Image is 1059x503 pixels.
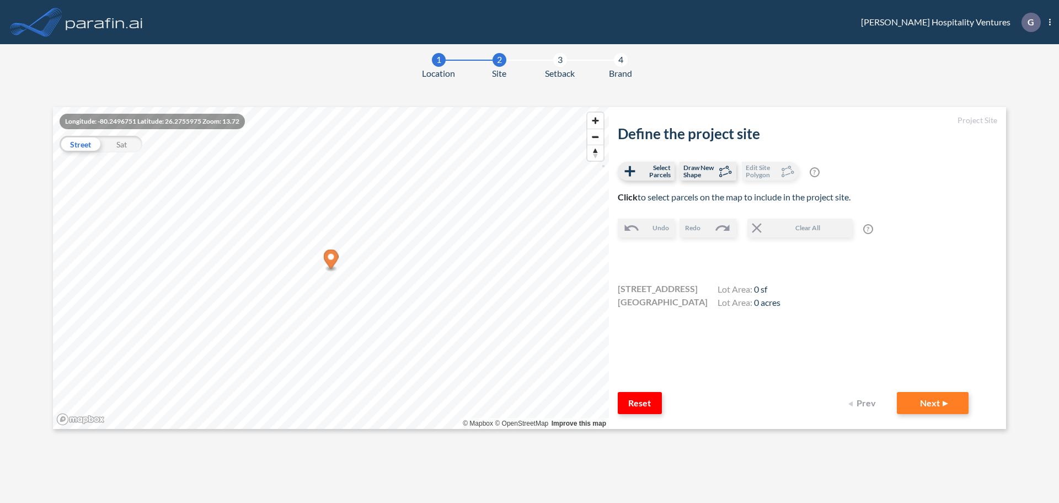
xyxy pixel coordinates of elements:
button: Clear All [747,219,852,237]
span: 0 sf [754,284,767,294]
div: 4 [614,53,628,67]
span: ? [810,167,820,177]
span: Redo [685,223,700,233]
div: Street [60,136,101,152]
button: Undo [618,219,675,237]
span: Setback [545,67,575,80]
canvas: Map [53,107,609,429]
div: Sat [101,136,142,152]
button: Reset bearing to north [587,145,603,161]
span: to select parcels on the map to include in the project site. [618,192,851,202]
span: Clear All [765,223,851,233]
span: Draw New Shape [683,164,716,178]
h2: Define the project site [618,125,997,142]
div: Map marker [324,250,339,272]
button: Redo [680,219,736,237]
span: [GEOGRAPHIC_DATA] [618,295,708,309]
div: 1 [432,53,446,67]
h4: Lot Area: [718,284,780,297]
span: Site [492,67,506,80]
span: 0 acres [754,297,780,308]
button: Prev [842,392,886,414]
button: Reset [618,392,662,414]
span: [STREET_ADDRESS] [618,282,698,295]
h5: Project Site [618,116,997,125]
a: Improve this map [552,420,606,427]
span: ? [863,224,873,234]
span: Undo [652,223,669,233]
b: Click [618,192,638,202]
img: logo [63,11,145,33]
span: Edit Site Polygon [746,164,778,178]
span: Brand [609,67,632,80]
a: Mapbox [463,420,493,427]
h4: Lot Area: [718,297,780,310]
div: [PERSON_NAME] Hospitality Ventures [844,13,1051,32]
span: Select Parcels [638,164,671,178]
div: 2 [493,53,506,67]
button: Zoom in [587,113,603,129]
a: Mapbox homepage [56,413,105,426]
div: 3 [553,53,567,67]
a: OpenStreetMap [495,420,548,427]
button: Zoom out [587,129,603,145]
button: Next [897,392,969,414]
p: G [1028,17,1034,27]
div: Longitude: -80.2496751 Latitude: 26.2755975 Zoom: 13.72 [60,114,245,129]
span: Location [422,67,455,80]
